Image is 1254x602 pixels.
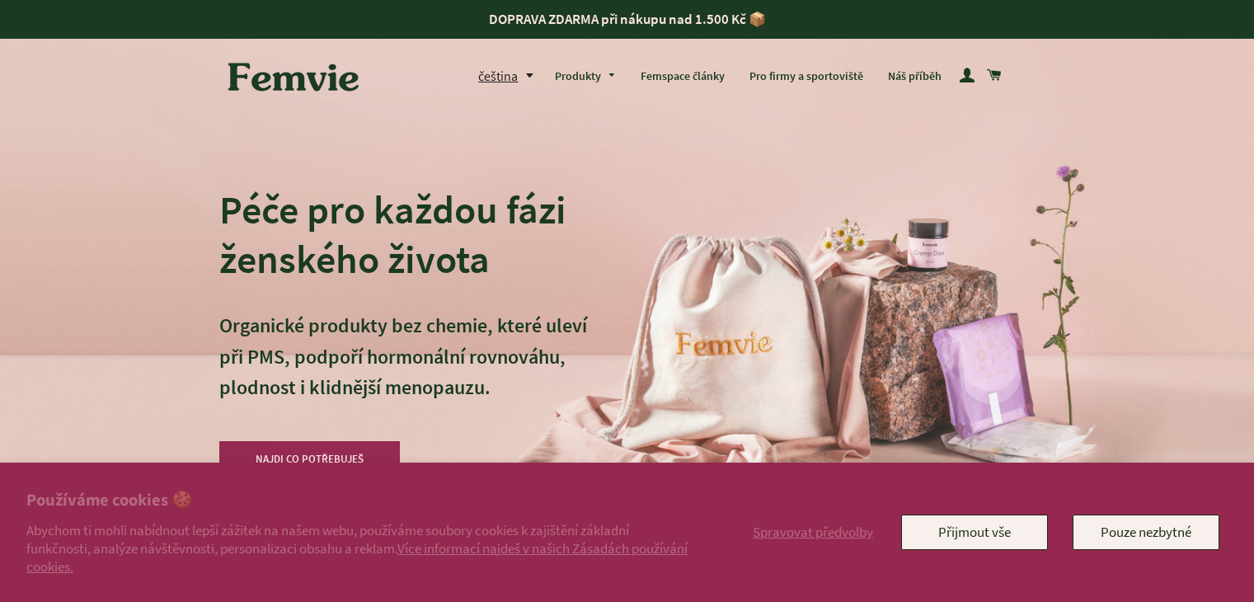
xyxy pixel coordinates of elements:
[478,65,542,87] button: čeština
[753,523,873,541] span: Spravovat předvolby
[876,55,954,98] a: Náš příběh
[219,310,587,434] p: Organické produkty bez chemie, které uleví při PMS, podpoří hormonální rovnováhu, plodnost i klid...
[749,515,876,549] button: Spravovat předvolby
[737,55,876,98] a: Pro firmy a sportoviště
[219,441,401,477] a: NAJDI CO POTŘEBUJEŠ
[628,55,737,98] a: Femspace články
[26,539,688,576] a: Více informací najdeš v našich Zásadách používání cookies.
[901,515,1048,549] button: Přijmout vše
[1073,515,1219,549] button: Pouze nezbytné
[219,185,587,284] h2: Péče pro každou fázi ženského života
[219,51,368,102] img: Femvie
[26,489,689,513] h2: Používáme cookies 🍪
[26,521,689,576] p: Abychom ti mohli nabídnout lepší zážitek na našem webu, používáme soubory cookies k zajištění zák...
[542,55,628,98] a: Produkty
